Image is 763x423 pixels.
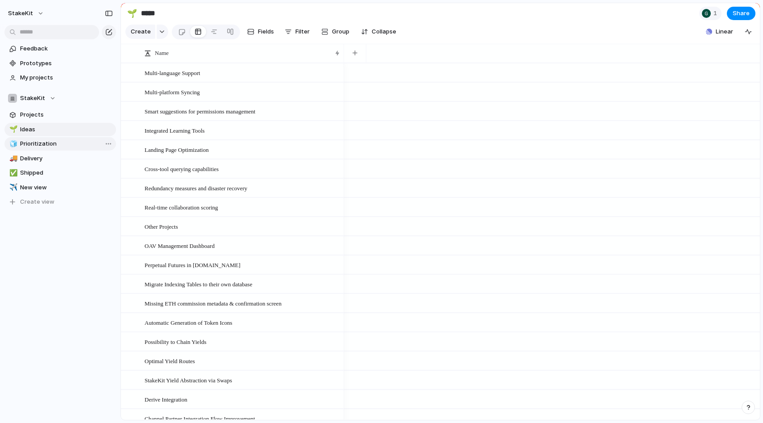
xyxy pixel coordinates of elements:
[4,42,116,55] a: Feedback
[145,87,200,97] span: Multi-platform Syncing
[4,57,116,70] a: Prototypes
[145,317,232,327] span: Automatic Generation of Token Icons
[145,106,255,116] span: Smart suggestions for permissions management
[4,152,116,165] a: 🚚Delivery
[716,27,733,36] span: Linear
[332,27,349,36] span: Group
[20,125,113,134] span: Ideas
[4,6,49,21] button: StakeKit
[9,124,16,134] div: 🌱
[145,298,282,308] span: Missing ETH commission metadata & confirmation screen
[145,183,247,193] span: Redundancy measures and disaster recovery
[145,163,219,174] span: Cross-tool querying capabilities
[20,94,45,103] span: StakeKit
[8,125,17,134] button: 🌱
[357,25,400,39] button: Collapse
[20,197,54,206] span: Create view
[20,44,113,53] span: Feedback
[155,49,169,58] span: Name
[8,139,17,148] button: 🧊
[9,182,16,193] div: ✈️
[125,25,155,39] button: Create
[145,279,252,289] span: Migrate Indexing Tables to their own database
[20,183,113,192] span: New view
[4,71,116,84] a: My projects
[702,25,737,38] button: Linear
[131,27,151,36] span: Create
[20,168,113,177] span: Shipped
[281,25,313,39] button: Filter
[8,168,17,177] button: ✅
[145,144,209,155] span: Landing Page Optimization
[125,6,139,21] button: 🌱
[713,9,720,18] span: 1
[4,181,116,194] a: ✈️New view
[20,59,113,68] span: Prototypes
[317,25,354,39] button: Group
[727,7,755,20] button: Share
[372,27,396,36] span: Collapse
[8,183,17,192] button: ✈️
[733,9,750,18] span: Share
[145,356,195,366] span: Optimal Yield Routes
[9,168,16,178] div: ✅
[295,27,310,36] span: Filter
[8,154,17,163] button: 🚚
[4,166,116,180] a: ✅Shipped
[145,394,187,404] span: Derive Integration
[8,9,33,18] span: StakeKit
[145,260,241,270] span: Perpetual Futures in [DOMAIN_NAME]
[145,125,205,135] span: Integrated Learning Tools
[127,7,137,19] div: 🌱
[244,25,278,39] button: Fields
[145,221,178,231] span: Other Projects
[4,123,116,136] a: 🌱Ideas
[4,108,116,121] a: Projects
[4,137,116,151] a: 🧊Prioritization
[145,336,207,347] span: Possibility to Chain Yields
[20,73,113,82] span: My projects
[258,27,274,36] span: Fields
[20,139,113,148] span: Prioritization
[20,154,113,163] span: Delivery
[20,110,113,119] span: Projects
[145,67,200,78] span: Multi-language Support
[9,139,16,149] div: 🧊
[4,195,116,209] button: Create view
[145,202,218,212] span: Real-time collaboration scoring
[145,375,232,385] span: StakeKit Yield Abstraction via Swaps
[9,153,16,163] div: 🚚
[4,92,116,105] button: StakeKit
[145,240,215,251] span: OAV Management Dashboard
